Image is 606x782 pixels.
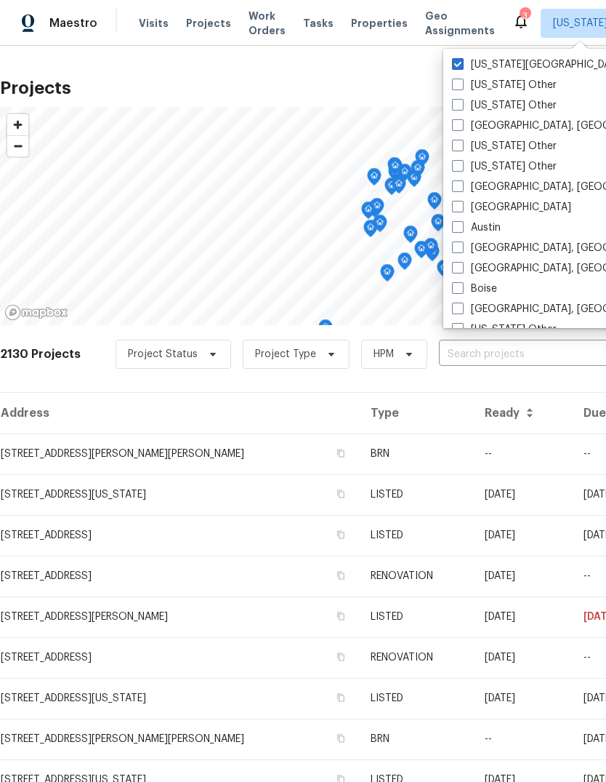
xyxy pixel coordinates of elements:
div: Map marker [397,252,412,275]
td: [DATE] [473,597,572,637]
div: Map marker [437,260,451,282]
td: LISTED [359,474,473,515]
label: Austin [452,220,501,235]
div: Map marker [380,264,395,287]
td: BRN [359,719,473,759]
label: [GEOGRAPHIC_DATA] [452,200,571,215]
div: Map marker [363,220,378,242]
div: 3 [520,9,530,23]
div: Map marker [397,164,412,186]
label: [US_STATE] Other [452,78,557,92]
th: Ready [473,393,572,434]
div: Map marker [368,200,382,223]
span: Maestro [49,16,97,31]
a: Mapbox homepage [4,304,68,321]
div: Map marker [414,241,429,263]
div: Map marker [392,176,406,199]
td: -- [473,719,572,759]
td: LISTED [359,515,473,556]
div: Map marker [370,198,384,220]
td: RENOVATION [359,637,473,678]
td: [DATE] [473,637,572,678]
button: Copy Address [334,528,347,541]
label: [US_STATE] Other [452,322,557,337]
div: Map marker [431,214,445,236]
td: BRN [359,434,473,474]
input: Search projects [439,343,605,366]
button: Copy Address [334,569,347,582]
div: Map marker [407,169,421,192]
td: [DATE] [473,515,572,556]
button: Zoom out [7,135,28,156]
button: Copy Address [334,610,347,623]
div: Map marker [373,215,387,237]
td: -- [473,434,572,474]
span: Project Type [255,347,316,362]
div: Map marker [424,238,438,260]
div: Map marker [387,157,402,180]
label: [US_STATE] Other [452,98,557,113]
td: RENOVATION [359,556,473,597]
button: Copy Address [334,732,347,745]
td: [DATE] [473,474,572,515]
button: Copy Address [334,447,347,460]
div: Map marker [318,319,333,342]
span: Project Status [128,347,198,362]
th: Type [359,393,473,434]
div: Map marker [367,168,381,191]
td: LISTED [359,678,473,719]
td: LISTED [359,597,473,637]
span: Zoom out [7,136,28,156]
button: Copy Address [334,650,347,663]
div: Map marker [411,160,425,183]
button: Copy Address [334,691,347,704]
span: Work Orders [249,9,286,38]
div: Map marker [427,192,442,215]
button: Zoom in [7,114,28,135]
td: [DATE] [473,556,572,597]
td: [DATE] [473,678,572,719]
label: [US_STATE] Other [452,139,557,153]
span: HPM [373,347,394,362]
div: Map marker [384,177,399,200]
span: Projects [186,16,231,31]
div: Map marker [388,158,403,180]
div: Map marker [403,226,418,248]
div: Map marker [415,149,429,172]
span: Tasks [303,18,334,28]
div: Map marker [361,202,376,224]
span: Visits [139,16,169,31]
span: Geo Assignments [425,9,495,38]
span: Properties [351,16,408,31]
label: [US_STATE] Other [452,159,557,174]
button: Copy Address [334,487,347,500]
label: Boise [452,282,497,296]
